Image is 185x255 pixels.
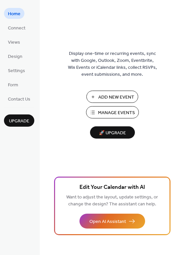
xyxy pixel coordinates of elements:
a: Home [4,8,24,19]
span: Manage Events [98,109,135,116]
span: Open AI Assistant [89,218,126,225]
span: Form [8,82,18,89]
a: Design [4,51,26,62]
a: Connect [4,22,29,33]
button: Open AI Assistant [79,214,145,229]
a: Form [4,79,22,90]
span: Settings [8,67,25,74]
span: Want to adjust the layout, update settings, or change the design? The assistant can help. [66,193,158,209]
button: 🚀 Upgrade [90,126,135,139]
span: Add New Event [98,94,134,101]
a: Views [4,36,24,47]
button: Add New Event [86,91,138,103]
span: 🚀 Upgrade [94,129,131,138]
span: Views [8,39,20,46]
span: Contact Us [8,96,30,103]
button: Manage Events [86,106,139,118]
a: Settings [4,65,29,76]
span: Edit Your Calendar with AI [79,183,145,192]
span: Upgrade [9,118,29,125]
span: Display one-time or recurring events, sync with Google, Outlook, Zoom, Eventbrite, Wix Events or ... [68,50,157,78]
span: Design [8,53,22,60]
a: Contact Us [4,93,34,104]
button: Upgrade [4,114,34,127]
span: Connect [8,25,25,32]
span: Home [8,11,20,18]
